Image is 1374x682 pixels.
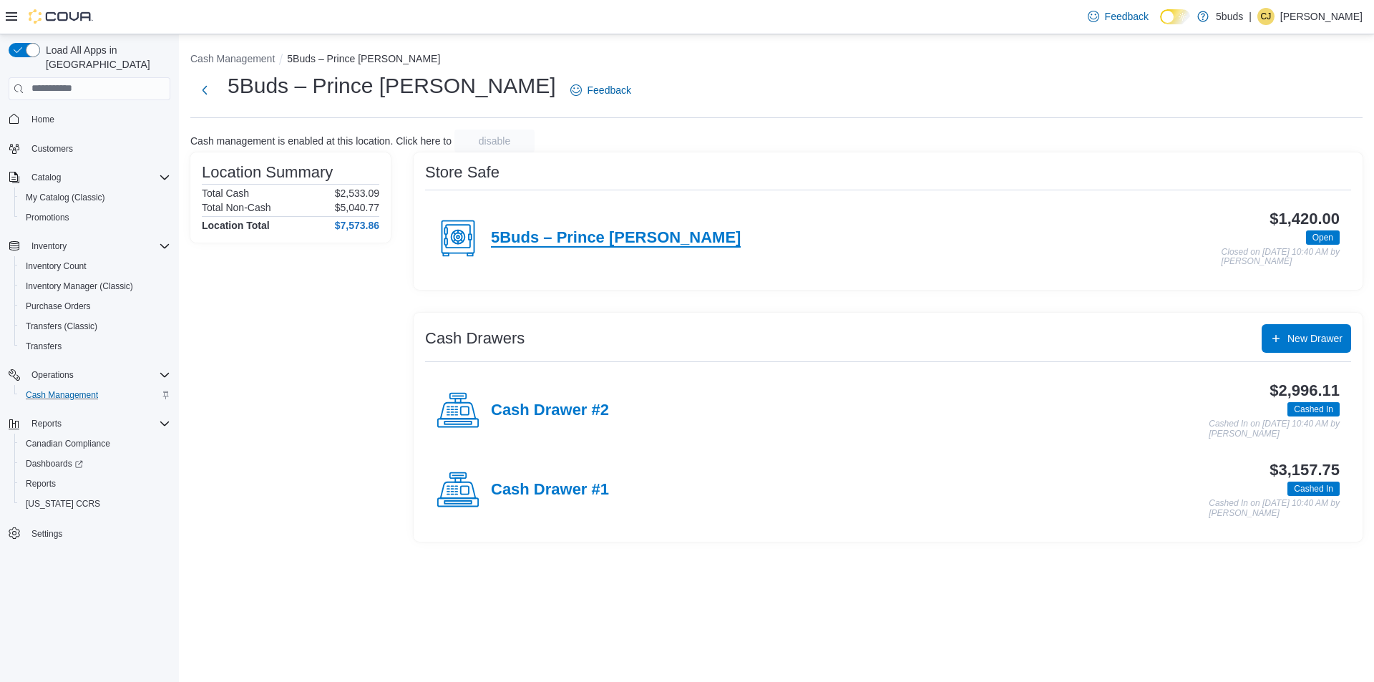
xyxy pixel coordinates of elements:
button: 5Buds – Prince [PERSON_NAME] [287,53,440,64]
h3: Store Safe [425,164,500,181]
button: Canadian Compliance [14,434,176,454]
p: $5,040.77 [335,202,379,213]
a: Inventory Manager (Classic) [20,278,139,295]
button: Operations [3,365,176,385]
span: Customers [31,143,73,155]
button: Inventory [3,236,176,256]
span: CJ [1261,8,1272,25]
a: My Catalog (Classic) [20,189,111,206]
button: Settings [3,522,176,543]
span: Cash Management [26,389,98,401]
nav: Complex example [9,103,170,581]
span: Transfers (Classic) [26,321,97,332]
button: Inventory [26,238,72,255]
span: Promotions [26,212,69,223]
button: Catalog [3,167,176,187]
button: Promotions [14,208,176,228]
a: Settings [26,525,68,542]
span: Canadian Compliance [26,438,110,449]
a: Reports [20,475,62,492]
h3: Cash Drawers [425,330,525,347]
a: Canadian Compliance [20,435,116,452]
div: Clinton Johnson [1257,8,1275,25]
h3: Location Summary [202,164,333,181]
button: Inventory Manager (Classic) [14,276,176,296]
span: Operations [26,366,170,384]
span: Settings [26,524,170,542]
button: Cash Management [14,385,176,405]
p: Cashed In on [DATE] 10:40 AM by [PERSON_NAME] [1209,419,1340,439]
span: Load All Apps in [GEOGRAPHIC_DATA] [40,43,170,72]
a: Promotions [20,209,75,226]
span: Catalog [31,172,61,183]
span: My Catalog (Classic) [20,189,170,206]
button: Customers [3,138,176,159]
button: My Catalog (Classic) [14,187,176,208]
span: Catalog [26,169,170,186]
button: Reports [26,415,67,432]
span: Reports [26,415,170,432]
span: Reports [31,418,62,429]
span: Feedback [1105,9,1149,24]
button: Purchase Orders [14,296,176,316]
h4: 5Buds – Prince [PERSON_NAME] [491,229,741,248]
h3: $3,157.75 [1270,462,1340,479]
nav: An example of EuiBreadcrumbs [190,52,1363,69]
span: Cashed In [1287,402,1340,416]
span: Dashboards [26,458,83,469]
h4: Cash Drawer #1 [491,481,609,500]
span: Feedback [588,83,631,97]
span: Operations [31,369,74,381]
span: Purchase Orders [26,301,91,312]
button: Home [3,109,176,130]
span: Inventory Manager (Classic) [20,278,170,295]
button: Cash Management [190,53,275,64]
span: Settings [31,528,62,540]
span: Open [1312,231,1333,244]
button: [US_STATE] CCRS [14,494,176,514]
p: Cashed In on [DATE] 10:40 AM by [PERSON_NAME] [1209,499,1340,518]
input: Dark Mode [1160,9,1190,24]
img: Cova [29,9,93,24]
h3: $1,420.00 [1270,210,1340,228]
a: Purchase Orders [20,298,97,315]
a: Customers [26,140,79,157]
a: Dashboards [20,455,89,472]
span: Inventory Count [26,260,87,272]
span: Dashboards [20,455,170,472]
a: Dashboards [14,454,176,474]
span: disable [479,134,510,148]
button: Reports [14,474,176,494]
p: 5buds [1216,8,1243,25]
span: Canadian Compliance [20,435,170,452]
button: Operations [26,366,79,384]
span: Transfers [20,338,170,355]
h6: Total Cash [202,187,249,199]
h4: Location Total [202,220,270,231]
button: Transfers [14,336,176,356]
a: Feedback [565,76,637,104]
span: New Drawer [1287,331,1343,346]
a: Inventory Count [20,258,92,275]
a: [US_STATE] CCRS [20,495,106,512]
button: Reports [3,414,176,434]
span: Promotions [20,209,170,226]
h1: 5Buds – Prince [PERSON_NAME] [228,72,556,100]
span: Open [1306,230,1340,245]
span: Inventory Manager (Classic) [26,281,133,292]
p: | [1249,8,1252,25]
a: Transfers (Classic) [20,318,103,335]
h6: Total Non-Cash [202,202,271,213]
button: New Drawer [1262,324,1351,353]
p: $2,533.09 [335,187,379,199]
span: Inventory [26,238,170,255]
button: Inventory Count [14,256,176,276]
span: Inventory Count [20,258,170,275]
button: disable [454,130,535,152]
h4: Cash Drawer #2 [491,401,609,420]
a: Cash Management [20,386,104,404]
button: Next [190,76,219,104]
span: Home [26,110,170,128]
span: Transfers (Classic) [20,318,170,335]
